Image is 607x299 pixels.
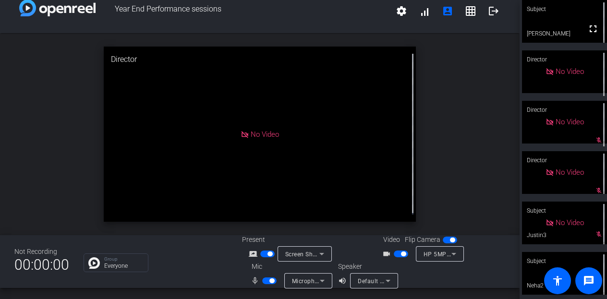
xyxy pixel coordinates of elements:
mat-icon: logout [488,5,499,17]
div: Speaker [338,262,396,272]
span: Screen Sharing [285,250,328,258]
span: No Video [556,67,584,76]
span: Flip Camera [405,235,440,245]
p: Everyone [104,263,143,269]
span: No Video [556,118,584,126]
div: Director [522,50,607,69]
div: Subject [522,252,607,270]
span: No Video [251,130,279,138]
span: Default - Speakers (Realtek(R) Audio) [358,277,461,285]
span: 00:00:00 [14,253,69,276]
div: Director [522,101,607,119]
div: Subject [522,202,607,220]
p: Group [104,257,143,262]
img: Chat Icon [88,257,100,269]
mat-icon: message [583,275,595,287]
mat-icon: videocam_outline [382,248,394,260]
div: Director [104,47,415,72]
mat-icon: screen_share_outline [249,248,260,260]
mat-icon: fullscreen [587,23,599,35]
mat-icon: mic_none [251,275,262,287]
mat-icon: grid_on [465,5,476,17]
span: HP 5MP Camera (30c9:0040) [424,250,507,258]
mat-icon: settings [396,5,407,17]
mat-icon: accessibility [552,275,563,287]
div: Mic [242,262,338,272]
span: Video [383,235,400,245]
span: No Video [556,218,584,227]
span: No Video [556,168,584,177]
span: Microphone Array (Intel® Smart Sound Technology for Digital Microphones) [292,277,505,285]
div: Director [522,151,607,169]
mat-icon: volume_up [338,275,350,287]
div: Not Recording [14,247,69,257]
div: Present [242,235,338,245]
mat-icon: account_box [442,5,453,17]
